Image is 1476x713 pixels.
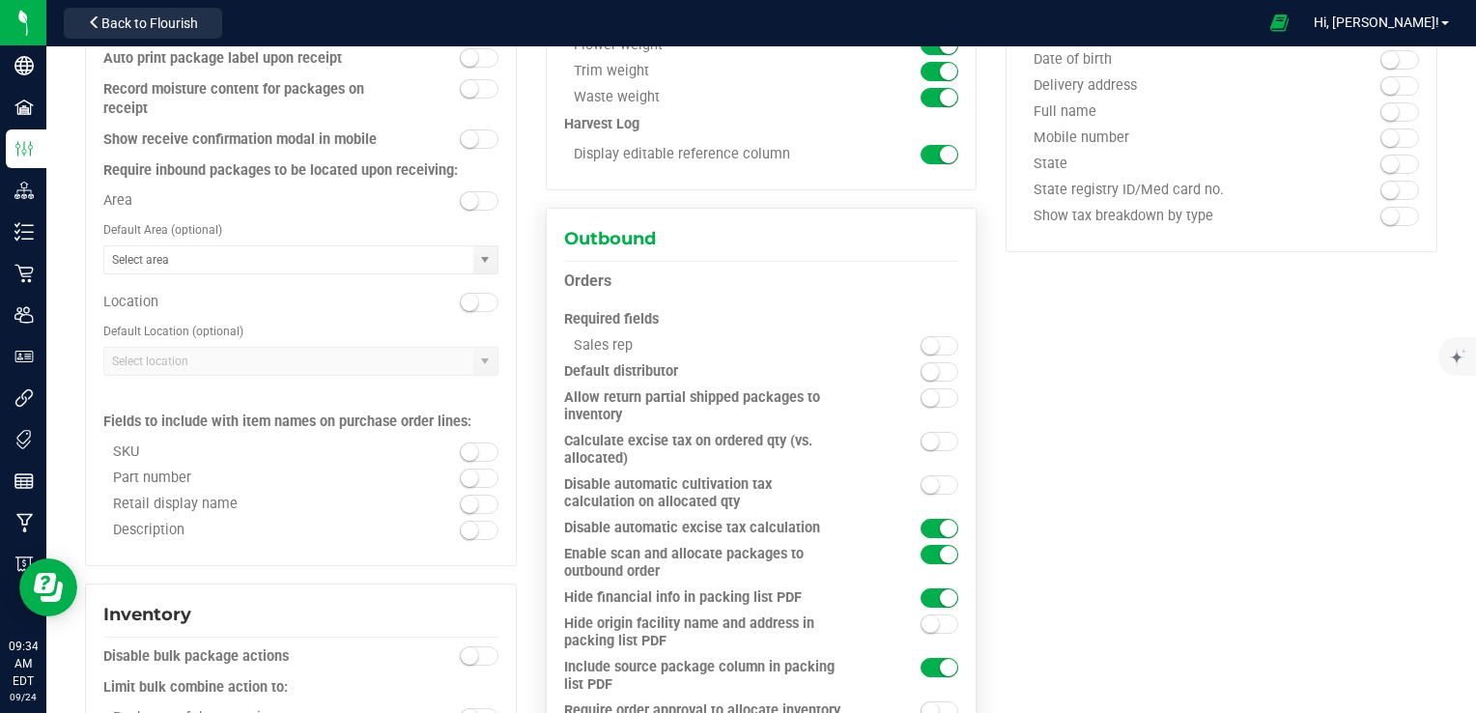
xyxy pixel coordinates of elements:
[103,443,399,461] div: SKU
[1024,77,1320,95] div: Delivery address
[564,271,959,291] div: Orders
[14,56,34,75] inline-svg: Company
[1024,208,1320,225] div: Show tax breakdown by type
[103,470,399,487] div: Part number
[9,638,38,690] p: 09:34 AM EDT
[103,522,399,539] div: Description
[103,496,399,513] div: Retail display name
[103,647,399,667] div: Disable bulk package actions
[103,49,399,69] div: Auto print package label upon receipt
[103,294,399,311] div: Location
[546,118,978,131] configuration-section-card: Harvest
[101,15,198,31] span: Back to Flourish
[1024,156,1320,173] div: State
[564,389,860,424] div: Allow return partial shipped packages to inventory
[14,139,34,158] inline-svg: Configuration
[564,337,860,355] div: Sales rep
[564,146,860,163] div: Display editable reference column
[1024,103,1320,121] div: Full name
[103,678,498,698] div: Limit bulk combine action to:
[104,246,473,273] input: NO DATA FOUND
[103,218,498,242] div: Default Area (optional)
[1258,4,1301,42] span: Open Ecommerce Menu
[19,558,77,616] iframe: Resource center
[103,192,399,210] div: Area
[564,433,860,468] div: Calculate excise tax on ordered qty (vs. allocated)
[14,513,34,532] inline-svg: Manufacturing
[64,8,222,39] button: Back to Flourish
[14,181,34,200] inline-svg: Distribution
[1024,51,1320,69] div: Date of birth
[564,520,860,537] div: Disable automatic excise tax calculation
[564,226,959,252] div: Outbound
[564,89,860,106] div: Waste weight
[564,476,860,511] div: Disable automatic cultivation tax calculation on allocated qty
[103,320,498,343] div: Default Location (optional)
[103,161,498,181] div: Require inbound packages to be located upon receiving:
[103,602,498,628] div: Inventory
[14,388,34,408] inline-svg: Integrations
[1024,182,1320,199] div: State registry ID/Med card no.
[564,546,860,581] div: Enable scan and allocate packages to outbound order
[564,115,959,134] div: Harvest Log
[546,275,978,289] configuration-section-card: Outbound
[564,615,860,650] div: Hide origin facility name and address in packing list PDF
[564,363,860,381] div: Default distributor
[14,264,34,283] inline-svg: Retail
[564,589,860,607] div: Hide financial info in packing list PDF
[564,63,860,80] div: Trim weight
[564,302,959,337] div: Required fields
[85,415,517,429] configuration-section-card: Inbound
[14,430,34,449] inline-svg: Tags
[564,659,860,694] div: Include source package column in packing list PDF
[9,690,38,704] p: 09/24
[103,80,399,119] div: Record moisture content for packages on receipt
[14,347,34,366] inline-svg: User Roles
[14,305,34,325] inline-svg: Users
[1024,129,1320,147] div: Mobile number
[1314,14,1439,30] span: Hi, [PERSON_NAME]!
[14,222,34,242] inline-svg: Inventory
[14,555,34,574] inline-svg: Billing
[103,395,498,432] div: Fields to include with item names on purchase order lines:
[14,471,34,491] inline-svg: Reports
[103,130,399,150] div: Show receive confirmation modal in mobile
[14,98,34,117] inline-svg: Facilities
